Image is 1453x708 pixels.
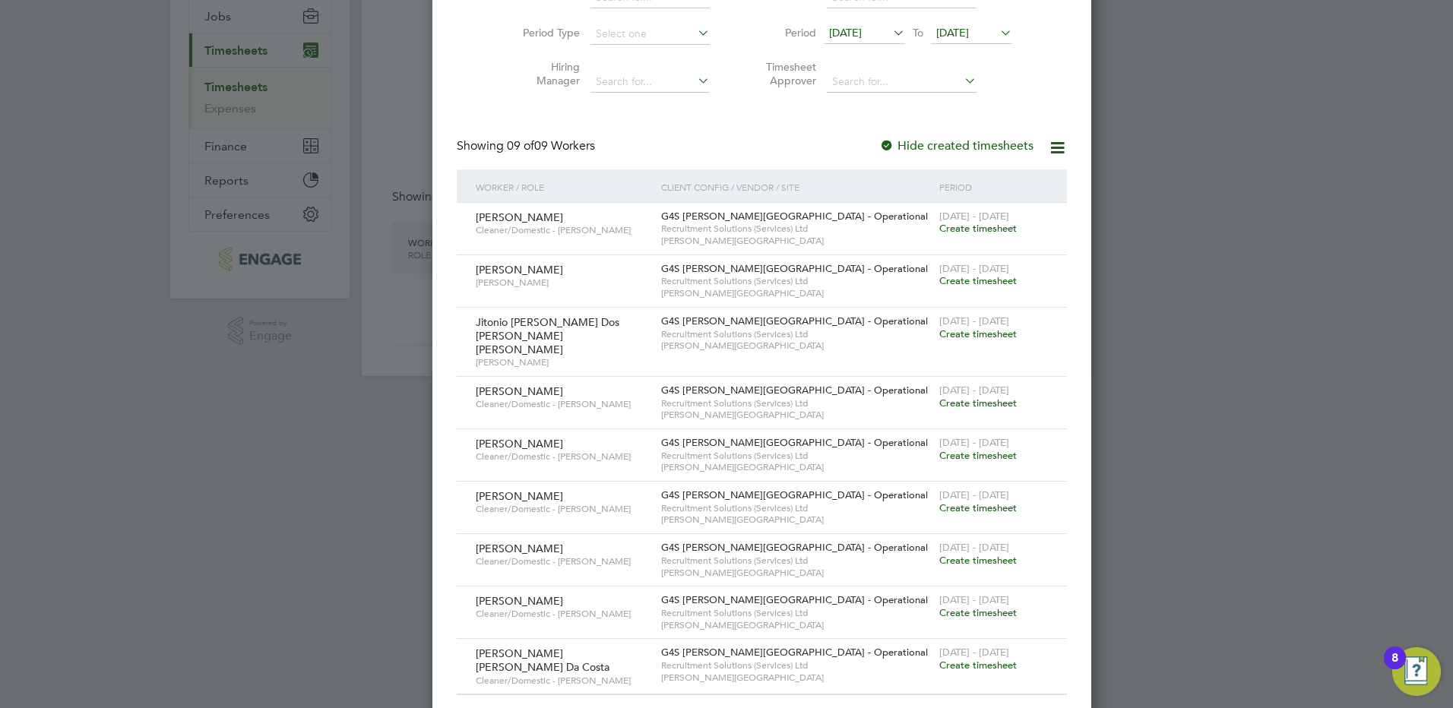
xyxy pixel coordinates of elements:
[476,384,563,398] span: [PERSON_NAME]
[661,287,932,299] span: [PERSON_NAME][GEOGRAPHIC_DATA]
[661,275,932,287] span: Recruitment Solutions (Services) Ltd
[661,619,932,631] span: [PERSON_NAME][GEOGRAPHIC_DATA]
[939,449,1017,462] span: Create timesheet
[908,23,928,43] span: To
[476,675,650,687] span: Cleaner/Domestic - [PERSON_NAME]
[661,502,932,514] span: Recruitment Solutions (Services) Ltd
[476,646,609,674] span: [PERSON_NAME] [PERSON_NAME] Da Costa
[476,594,563,608] span: [PERSON_NAME]
[939,327,1017,340] span: Create timesheet
[476,315,619,356] span: Jitonio [PERSON_NAME] Dos [PERSON_NAME] [PERSON_NAME]
[661,488,928,501] span: G4S [PERSON_NAME][GEOGRAPHIC_DATA] - Operational
[476,489,563,503] span: [PERSON_NAME]
[1391,658,1398,678] div: 8
[661,340,932,352] span: [PERSON_NAME][GEOGRAPHIC_DATA]
[476,277,650,289] span: [PERSON_NAME]
[935,169,1052,204] div: Period
[476,555,650,567] span: Cleaner/Domestic - [PERSON_NAME]
[661,646,928,659] span: G4S [PERSON_NAME][GEOGRAPHIC_DATA] - Operational
[661,461,932,473] span: [PERSON_NAME][GEOGRAPHIC_DATA]
[661,262,928,275] span: G4S [PERSON_NAME][GEOGRAPHIC_DATA] - Operational
[476,210,563,224] span: [PERSON_NAME]
[511,26,580,40] label: Period Type
[939,659,1017,672] span: Create timesheet
[476,224,650,236] span: Cleaner/Domestic - [PERSON_NAME]
[661,514,932,526] span: [PERSON_NAME][GEOGRAPHIC_DATA]
[939,501,1017,514] span: Create timesheet
[939,210,1009,223] span: [DATE] - [DATE]
[661,314,928,327] span: G4S [PERSON_NAME][GEOGRAPHIC_DATA] - Operational
[476,450,650,463] span: Cleaner/Domestic - [PERSON_NAME]
[476,542,563,555] span: [PERSON_NAME]
[879,138,1034,153] label: Hide created timesheets
[661,210,928,223] span: G4S [PERSON_NAME][GEOGRAPHIC_DATA] - Operational
[476,263,563,277] span: [PERSON_NAME]
[661,541,928,554] span: G4S [PERSON_NAME][GEOGRAPHIC_DATA] - Operational
[661,397,932,409] span: Recruitment Solutions (Services) Ltd
[476,503,650,515] span: Cleaner/Domestic - [PERSON_NAME]
[476,398,650,410] span: Cleaner/Domestic - [PERSON_NAME]
[590,71,710,93] input: Search for...
[827,71,977,93] input: Search for...
[1392,647,1441,696] button: Open Resource Center, 8 new notifications
[507,138,534,153] span: 09 of
[661,567,932,579] span: [PERSON_NAME][GEOGRAPHIC_DATA]
[939,384,1009,397] span: [DATE] - [DATE]
[472,169,657,204] div: Worker / Role
[748,26,816,40] label: Period
[939,541,1009,554] span: [DATE] - [DATE]
[939,222,1017,235] span: Create timesheet
[939,554,1017,567] span: Create timesheet
[661,450,932,462] span: Recruitment Solutions (Services) Ltd
[661,593,928,606] span: G4S [PERSON_NAME][GEOGRAPHIC_DATA] - Operational
[661,384,928,397] span: G4S [PERSON_NAME][GEOGRAPHIC_DATA] - Operational
[507,138,595,153] span: 09 Workers
[936,26,969,40] span: [DATE]
[476,608,650,620] span: Cleaner/Domestic - [PERSON_NAME]
[661,659,932,672] span: Recruitment Solutions (Services) Ltd
[661,607,932,619] span: Recruitment Solutions (Services) Ltd
[939,314,1009,327] span: [DATE] - [DATE]
[661,328,932,340] span: Recruitment Solutions (Services) Ltd
[476,437,563,450] span: [PERSON_NAME]
[939,646,1009,659] span: [DATE] - [DATE]
[939,606,1017,619] span: Create timesheet
[661,235,932,247] span: [PERSON_NAME][GEOGRAPHIC_DATA]
[590,24,710,45] input: Select one
[748,60,816,87] label: Timesheet Approver
[661,223,932,235] span: Recruitment Solutions (Services) Ltd
[939,274,1017,287] span: Create timesheet
[939,397,1017,409] span: Create timesheet
[939,262,1009,275] span: [DATE] - [DATE]
[829,26,862,40] span: [DATE]
[939,436,1009,449] span: [DATE] - [DATE]
[661,555,932,567] span: Recruitment Solutions (Services) Ltd
[661,672,932,684] span: [PERSON_NAME][GEOGRAPHIC_DATA]
[661,409,932,421] span: [PERSON_NAME][GEOGRAPHIC_DATA]
[476,356,650,368] span: [PERSON_NAME]
[661,436,928,449] span: G4S [PERSON_NAME][GEOGRAPHIC_DATA] - Operational
[657,169,935,204] div: Client Config / Vendor / Site
[939,593,1009,606] span: [DATE] - [DATE]
[511,60,580,87] label: Hiring Manager
[457,138,598,154] div: Showing
[939,488,1009,501] span: [DATE] - [DATE]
